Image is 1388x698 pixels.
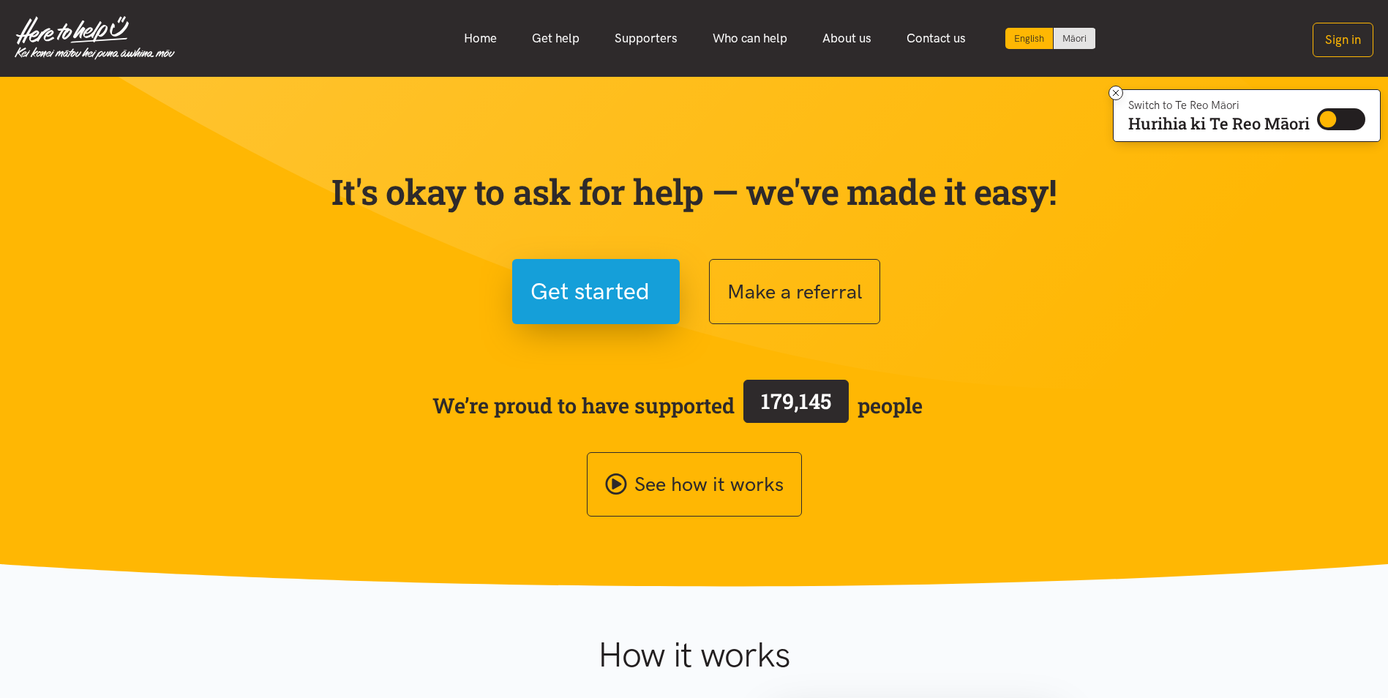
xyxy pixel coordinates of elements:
[597,23,695,54] a: Supporters
[735,377,858,434] a: 179,145
[709,259,880,324] button: Make a referral
[432,377,923,434] span: We’re proud to have supported people
[446,23,514,54] a: Home
[805,23,889,54] a: About us
[889,23,983,54] a: Contact us
[1128,101,1310,110] p: Switch to Te Reo Māori
[530,273,650,310] span: Get started
[1054,28,1095,49] a: Switch to Te Reo Māori
[1005,28,1054,49] div: Current language
[514,23,597,54] a: Get help
[1005,28,1096,49] div: Language toggle
[587,452,802,517] a: See how it works
[455,634,933,676] h1: How it works
[761,387,831,415] span: 179,145
[1313,23,1373,57] button: Sign in
[1128,117,1310,130] p: Hurihia ki Te Reo Māori
[512,259,680,324] button: Get started
[329,170,1060,213] p: It's okay to ask for help — we've made it easy!
[15,16,175,60] img: Home
[695,23,805,54] a: Who can help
